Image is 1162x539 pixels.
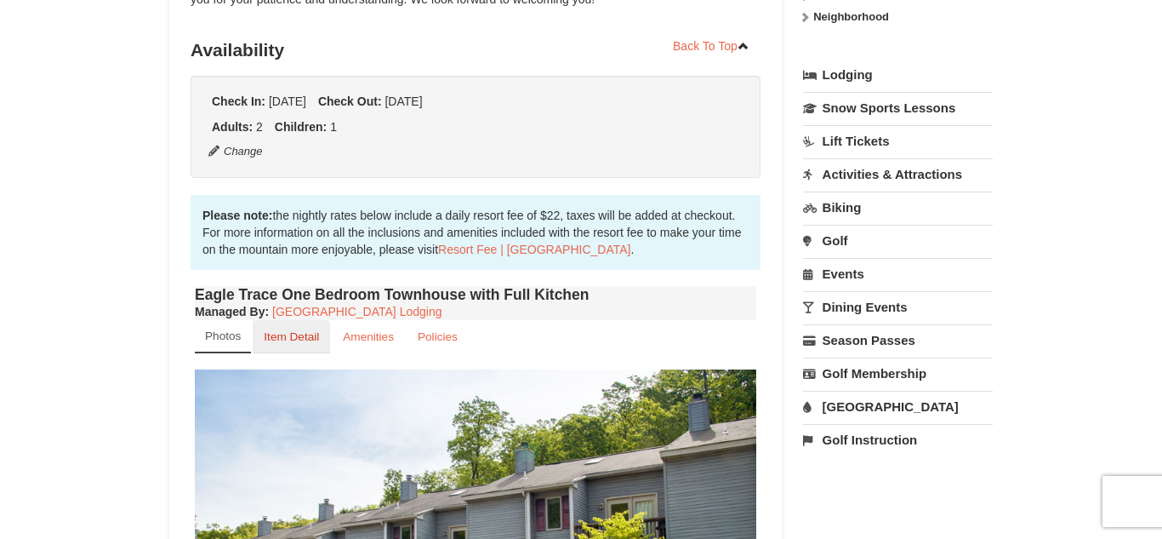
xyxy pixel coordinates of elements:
a: Dining Events [803,291,993,323]
strong: Adults: [212,120,253,134]
span: Managed By [195,305,265,318]
a: Biking [803,192,993,223]
span: 1 [330,120,337,134]
a: Resort Fee | [GEOGRAPHIC_DATA] [438,243,630,256]
a: Activities & Attractions [803,158,993,190]
strong: Check Out: [318,95,382,108]
a: Golf Instruction [803,424,993,456]
button: Change [208,142,264,161]
a: Lodging [803,60,993,90]
small: Item Detail [264,330,319,343]
a: Policies [407,320,469,353]
span: 2 [256,120,263,134]
a: Golf Membership [803,358,993,389]
small: Amenities [343,330,394,343]
a: Snow Sports Lessons [803,92,993,123]
h3: Availability [191,33,760,67]
a: Lift Tickets [803,125,993,157]
a: Item Detail [253,320,330,353]
div: the nightly rates below include a daily resort fee of $22, taxes will be added at checkout. For m... [191,195,760,270]
a: Photos [195,320,251,353]
a: Amenities [332,320,405,353]
a: Season Passes [803,324,993,356]
span: [DATE] [269,95,306,108]
strong: Check In: [212,95,265,108]
a: Golf [803,225,993,256]
a: [GEOGRAPHIC_DATA] Lodging [272,305,441,318]
a: Back To Top [662,33,760,59]
small: Photos [205,330,241,342]
strong: Neighborhood [813,10,889,23]
strong: : [195,305,269,318]
a: [GEOGRAPHIC_DATA] [803,391,993,422]
strong: Please note: [202,209,272,222]
small: Policies [418,330,458,343]
a: Events [803,258,993,290]
h4: Eagle Trace One Bedroom Townhouse with Full Kitchen [195,286,756,303]
span: [DATE] [384,95,422,108]
strong: Children: [275,120,327,134]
